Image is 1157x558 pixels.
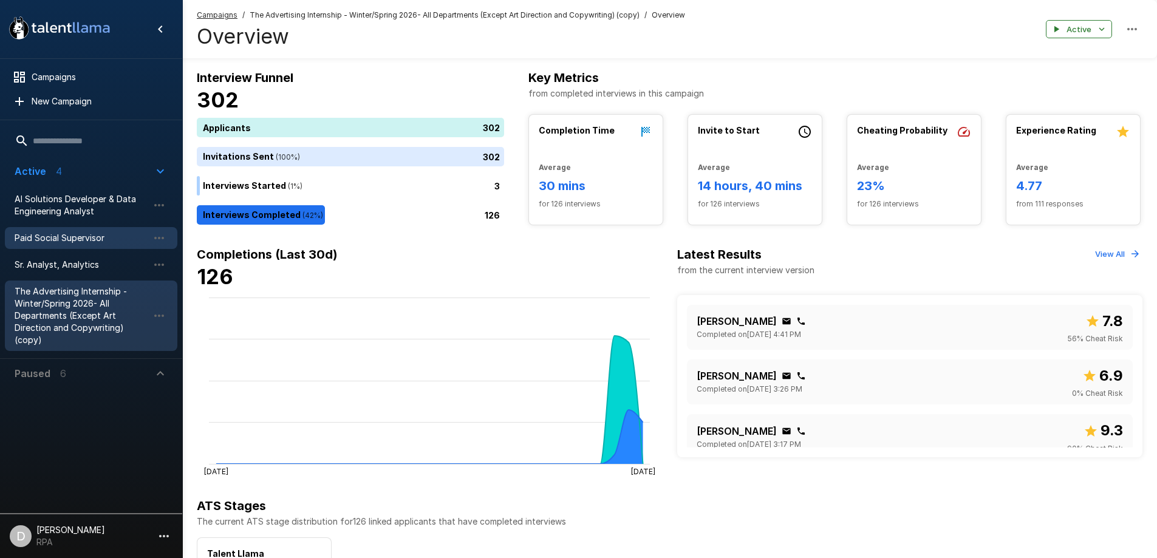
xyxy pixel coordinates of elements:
span: Completed on [DATE] 3:26 PM [697,383,802,395]
div: Click to copy [796,371,806,381]
span: Overall score out of 10 [1085,310,1123,333]
span: 56 % Cheat Risk [1068,333,1123,345]
b: Cheating Probability [857,125,947,135]
span: 90 % Cheat Risk [1067,443,1123,455]
h6: 23% [857,176,971,196]
p: 302 [483,121,500,134]
h6: 4.77 [1016,176,1130,196]
b: Interview Funnel [197,70,293,85]
p: 3 [494,180,500,192]
span: / [242,9,245,21]
span: Completed on [DATE] 4:41 PM [697,328,801,341]
b: Key Metrics [528,70,599,85]
b: 7.8 [1102,312,1123,330]
b: Average [539,163,571,172]
b: Completions (Last 30d) [197,247,338,262]
b: Invite to Start [698,125,760,135]
u: Campaigns [197,10,237,19]
button: Active [1046,20,1112,39]
span: for 126 interviews [698,198,812,210]
span: / [644,9,647,21]
button: View All [1092,245,1142,264]
p: from completed interviews in this campaign [528,87,1142,100]
div: Click to copy [796,426,806,436]
div: Click to copy [782,371,791,381]
span: Overview [652,9,685,21]
b: Average [1016,163,1048,172]
p: [PERSON_NAME] [697,369,777,383]
p: [PERSON_NAME] [697,424,777,438]
span: Overall score out of 10 [1082,364,1123,387]
b: 9.3 [1101,421,1123,439]
b: Average [857,163,889,172]
div: Click to copy [796,316,806,326]
span: Completed on [DATE] 3:17 PM [697,438,801,451]
span: The Advertising Internship - Winter/Spring 2026- All Departments (Except Art Direction and Copywr... [250,9,640,21]
span: from 111 responses [1016,198,1130,210]
span: for 126 interviews [857,198,971,210]
b: Completion Time [539,125,615,135]
div: Click to copy [782,316,791,326]
b: 126 [197,264,233,289]
b: Latest Results [677,247,762,262]
p: [PERSON_NAME] [697,314,777,328]
span: 0 % Cheat Risk [1072,387,1123,400]
p: 302 [483,151,500,163]
h4: Overview [197,24,685,49]
h6: 14 hours, 40 mins [698,176,812,196]
tspan: [DATE] [631,466,655,475]
b: 302 [197,87,239,112]
h6: 30 mins [539,176,653,196]
tspan: [DATE] [204,466,228,475]
span: Overall score out of 10 [1084,419,1123,442]
b: Experience Rating [1016,125,1096,135]
p: 126 [485,209,500,222]
b: Average [698,163,730,172]
p: from the current interview version [677,264,814,276]
span: for 126 interviews [539,198,653,210]
p: The current ATS stage distribution for 126 linked applicants that have completed interviews [197,515,1142,528]
b: 6.9 [1099,367,1123,384]
div: Click to copy [782,426,791,436]
b: ATS Stages [197,498,266,513]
